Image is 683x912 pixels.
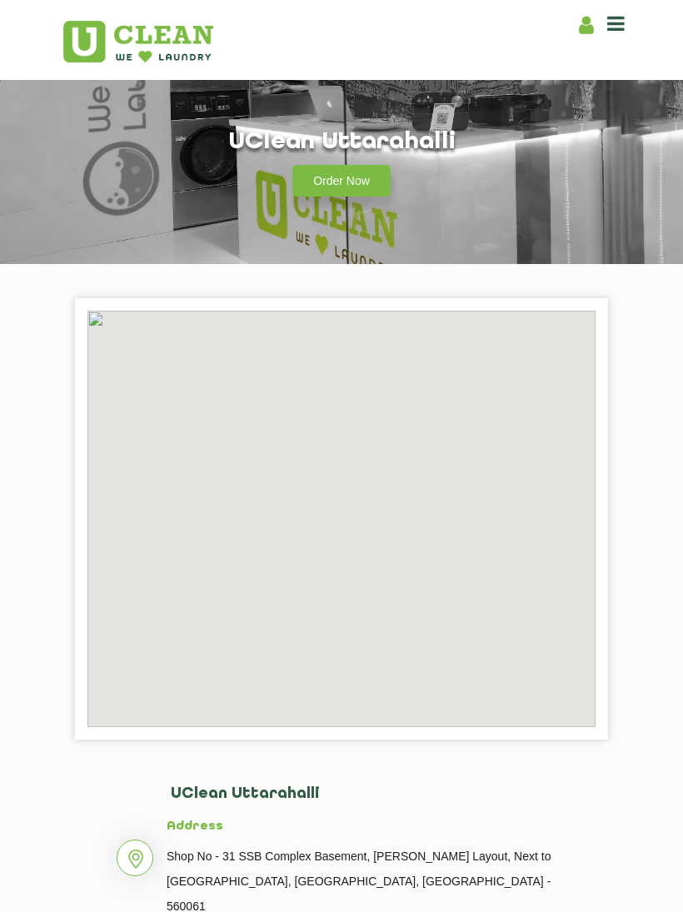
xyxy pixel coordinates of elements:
h1: UClean Uttarahalli [228,128,456,156]
h5: Address [167,820,566,835]
h2: UClean Uttarahalli [171,785,566,820]
img: UClean Laundry and Dry Cleaning [63,21,213,62]
a: Order Now [292,165,391,197]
